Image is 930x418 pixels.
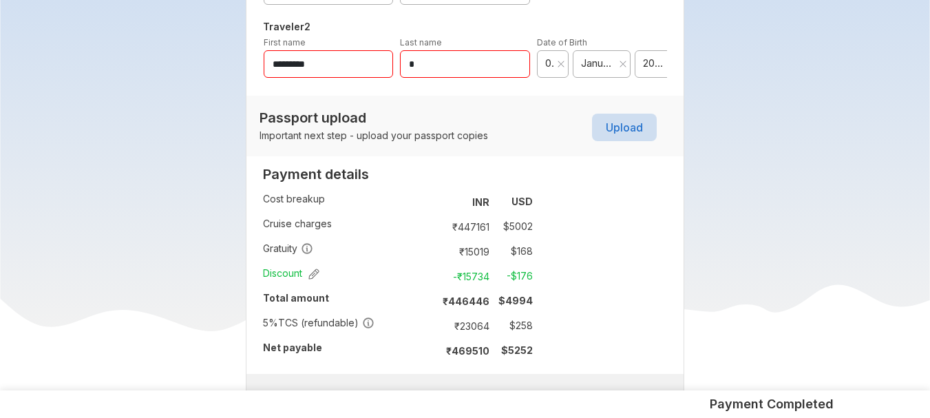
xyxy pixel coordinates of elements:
td: : [431,289,437,313]
strong: ₹ 469510 [446,345,489,357]
td: ₹ 447161 [437,217,495,236]
strong: ₹ 446446 [443,295,489,307]
td: $ 168 [495,242,533,261]
td: Cruise charges [263,214,431,239]
strong: USD [511,196,533,207]
span: January [581,56,613,70]
strong: Total amount [263,292,329,304]
td: Cost breakup [263,189,431,214]
td: : [431,264,437,289]
td: ₹ 23064 [437,316,495,335]
label: Last name [400,37,442,48]
td: ₹ 15019 [437,242,495,261]
strong: $ 4994 [498,295,533,306]
td: -$ 176 [495,267,533,286]
h5: Traveler 2 [260,19,670,35]
td: $ 5002 [495,217,533,236]
h2: Payment details [263,166,533,182]
td: -₹ 15734 [437,267,495,286]
td: : [431,313,437,338]
label: Date of Birth [537,37,587,48]
svg: close [557,60,565,68]
svg: close [619,60,627,68]
span: 2025 [643,56,664,70]
td: : [431,214,437,239]
button: Clear [619,57,627,71]
span: Gratuity [263,242,313,255]
td: : [431,239,437,264]
strong: Net payable [263,342,322,353]
h5: Payment Completed [710,396,834,412]
td: : [431,338,437,363]
td: $ 258 [495,316,533,335]
strong: $ 5252 [501,344,533,356]
span: 01 [545,56,554,70]
button: Upload [592,114,657,141]
td: : [403,385,408,410]
h2: Passport upload [260,109,488,126]
button: Clear [557,57,565,71]
td: : [431,189,437,214]
td: $ 488 on [DATE] [408,388,534,407]
span: TCS (refundable) [263,316,374,330]
span: Discount [263,267,319,280]
strong: INR [472,196,489,208]
p: Important next step - upload your passport copies [260,129,488,143]
td: Advance paid [262,385,403,410]
div: 5 % [263,316,278,330]
label: First name [264,37,306,48]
